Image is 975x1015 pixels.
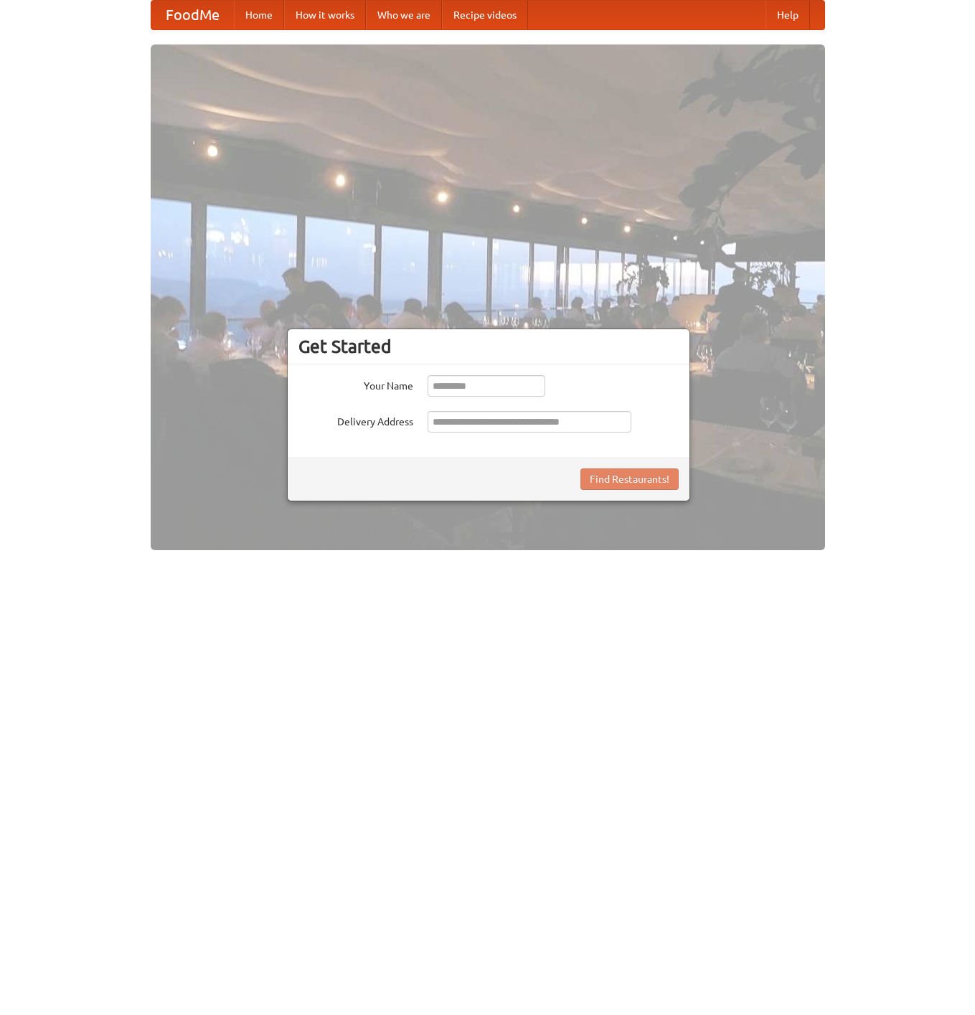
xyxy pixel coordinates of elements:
[442,1,528,29] a: Recipe videos
[298,375,413,393] label: Your Name
[580,468,679,490] button: Find Restaurants!
[298,336,679,357] h3: Get Started
[298,411,413,429] label: Delivery Address
[366,1,442,29] a: Who we are
[766,1,810,29] a: Help
[234,1,284,29] a: Home
[284,1,366,29] a: How it works
[151,1,234,29] a: FoodMe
